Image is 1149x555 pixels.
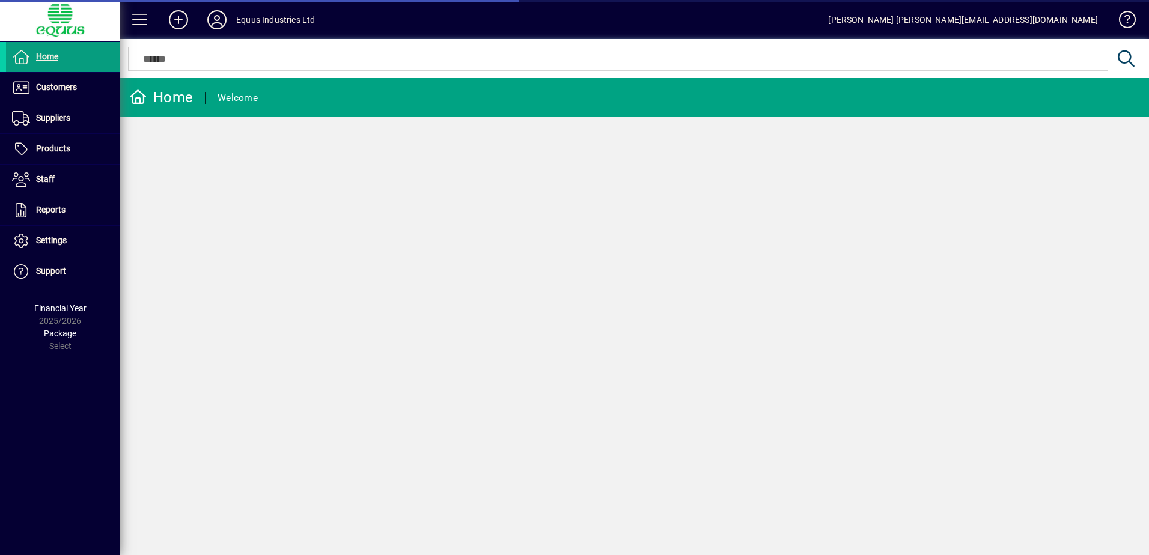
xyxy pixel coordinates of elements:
div: [PERSON_NAME] [PERSON_NAME][EMAIL_ADDRESS][DOMAIN_NAME] [828,10,1098,29]
div: Home [129,88,193,107]
a: Knowledge Base [1110,2,1134,41]
a: Customers [6,73,120,103]
button: Profile [198,9,236,31]
a: Settings [6,226,120,256]
div: Equus Industries Ltd [236,10,315,29]
button: Add [159,9,198,31]
span: Home [36,52,58,61]
span: Settings [36,235,67,245]
span: Products [36,144,70,153]
div: Welcome [218,88,258,108]
span: Support [36,266,66,276]
span: Financial Year [34,303,87,313]
span: Reports [36,205,66,214]
span: Customers [36,82,77,92]
a: Suppliers [6,103,120,133]
a: Staff [6,165,120,195]
a: Support [6,256,120,287]
span: Staff [36,174,55,184]
span: Suppliers [36,113,70,123]
a: Products [6,134,120,164]
span: Package [44,329,76,338]
a: Reports [6,195,120,225]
